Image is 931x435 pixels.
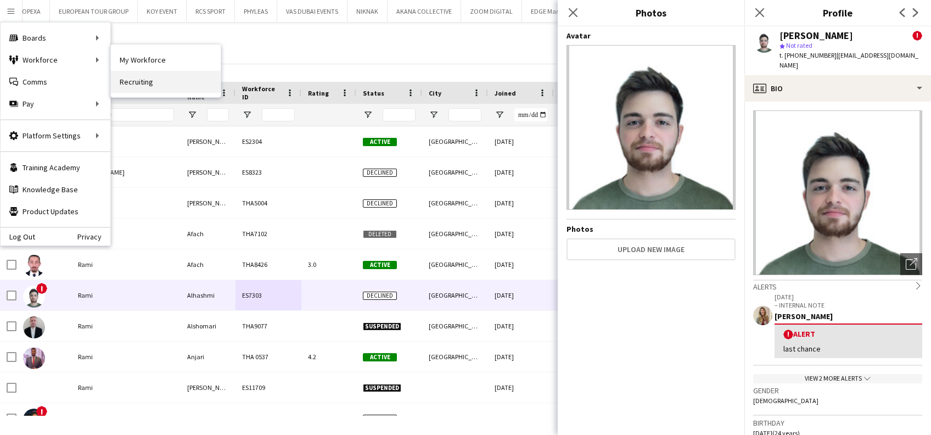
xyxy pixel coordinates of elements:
div: [GEOGRAPHIC_DATA] [422,126,488,157]
button: EUROPEAN TOUR GROUP [50,1,138,22]
div: Rami [71,311,181,341]
span: Declined [363,415,397,423]
div: Bio [744,75,931,102]
button: SOPEXA [10,1,50,22]
h4: Avatar [567,31,736,41]
div: [PERSON_NAME] [181,372,235,403]
button: Open Filter Menu [363,110,373,120]
div: THA8426 [235,249,301,280]
div: ES11312 [235,403,301,433]
button: ZOOM DIGITAL [461,1,522,22]
span: Active [363,353,397,361]
span: Joined [495,89,516,97]
button: NIKNAK [347,1,388,22]
div: THA7102 [235,219,301,249]
div: [PERSON_NAME] [71,157,181,187]
div: THA9077 [235,311,301,341]
a: Privacy [77,232,110,241]
h3: Profile [744,5,931,20]
div: Workforce [1,49,110,71]
div: Alert [783,329,913,339]
div: [GEOGRAPHIC_DATA] [422,403,488,433]
div: [GEOGRAPHIC_DATA] [422,280,488,310]
img: Rami Azzouni [23,409,45,431]
div: 388 days [554,342,620,372]
button: PHYLEAS [235,1,277,22]
div: Rami [71,372,181,403]
div: View 2 more alerts [753,374,922,383]
span: Workforce ID [242,85,282,101]
h3: Gender [753,386,922,395]
span: ! [36,406,47,417]
div: Abhirami [71,126,181,157]
h3: Birthday [753,418,922,428]
div: Alshomari [181,311,235,341]
div: [DATE] [488,280,554,310]
span: Active [363,261,397,269]
div: Afach [181,219,235,249]
div: [DATE] [488,188,554,218]
img: Rami Anjari [23,347,45,369]
div: [DATE] [488,372,554,403]
span: City [429,89,441,97]
span: [DEMOGRAPHIC_DATA] [753,397,818,405]
button: VAS DUBAI EVENTS [277,1,347,22]
div: Anjari [181,342,235,372]
div: [DATE] [488,219,554,249]
button: EDGE Marketing Service [522,1,607,22]
div: THA 0537 [235,342,301,372]
div: [DATE] [488,249,554,280]
div: Rami [71,342,181,372]
div: 3.0 [301,249,356,280]
button: Open Filter Menu [242,110,252,120]
span: t. [PHONE_NUMBER] [779,51,837,59]
div: [PERSON_NAME] [181,188,235,218]
h4: Photos [567,224,736,234]
div: [DATE] [488,311,554,341]
button: Open Filter Menu [429,110,439,120]
div: [PERSON_NAME] [181,157,235,187]
div: [DATE] [488,126,554,157]
input: Status Filter Input [383,108,416,121]
a: Comms [1,71,110,93]
a: Training Academy [1,157,110,179]
div: [GEOGRAPHIC_DATA] [422,219,488,249]
p: – INTERNAL NOTE [775,301,922,309]
span: Deleted [363,230,397,238]
div: [GEOGRAPHIC_DATA] [422,188,488,218]
div: ES7303 [235,280,301,310]
div: [PERSON_NAME] [181,126,235,157]
span: ! [36,283,47,294]
span: Suspended [363,384,401,392]
div: [DATE] [488,342,554,372]
div: [DATE] [488,157,554,187]
div: Rami [71,188,181,218]
img: Rami Alshomari [23,316,45,338]
div: [PERSON_NAME] [775,311,922,321]
div: 499 days [554,249,620,280]
a: Log Out [1,232,35,241]
button: Open Filter Menu [495,110,504,120]
div: last chance [783,344,913,354]
div: [GEOGRAPHIC_DATA] [422,311,488,341]
img: Rami Alhashmi [23,286,45,308]
span: ! [912,31,922,41]
a: Product Updates [1,200,110,222]
img: Rami Afach [23,255,45,277]
img: Crew avatar or photo [753,110,922,275]
div: [GEOGRAPHIC_DATA] [422,342,488,372]
div: ES2304 [235,126,301,157]
button: KOY EVENT [138,1,187,22]
div: Rami [71,249,181,280]
span: ! [783,330,793,339]
span: Not rated [786,41,812,49]
p: [DATE] [775,293,922,301]
span: Declined [363,292,397,300]
input: City Filter Input [448,108,481,121]
div: Boards [1,27,110,49]
div: [DATE] [488,403,554,433]
a: My Workforce [111,49,221,71]
span: Rating [308,89,329,97]
span: | [EMAIL_ADDRESS][DOMAIN_NAME] [779,51,918,69]
span: Status [363,89,384,97]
